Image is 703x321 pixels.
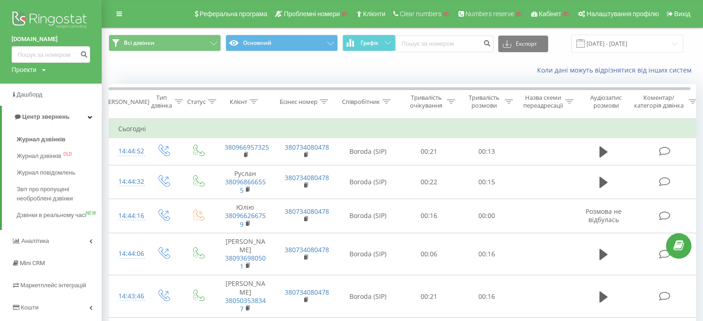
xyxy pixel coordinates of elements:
[363,10,385,18] span: Клієнти
[458,165,516,199] td: 00:15
[225,296,266,313] a: 380503538347
[465,10,514,18] span: Numbers reserve
[498,36,548,52] button: Експорт
[17,168,75,177] span: Журнал повідомлень
[400,233,458,275] td: 00:06
[284,10,340,18] span: Проблемні номери
[537,66,696,74] a: Коли дані можуть відрізнятися вiд інших систем
[342,35,396,51] button: Графік
[336,165,400,199] td: Boroda (SIP)
[17,91,43,98] span: Дашборд
[285,143,329,151] a: 380734080478
[396,36,494,52] input: Пошук за номером
[285,288,329,297] a: 380734080478
[22,113,69,120] span: Центр звернень
[17,164,102,181] a: Журнал повідомлень
[226,35,338,51] button: Основний
[285,173,329,182] a: 380734080478
[466,94,502,109] div: Тривалість розмови
[12,65,37,74] div: Проекти
[118,287,137,305] div: 14:43:46
[2,106,102,128] a: Центр звернень
[109,120,701,138] td: Сьогодні
[109,35,221,51] button: Всі дзвінки
[17,207,102,224] a: Дзвінки в реальному часіNEW
[342,98,380,106] div: Співробітник
[400,165,458,199] td: 00:22
[408,94,445,109] div: Тривалість очікування
[632,94,686,109] div: Коментар/категорія дзвінка
[336,199,400,233] td: Boroda (SIP)
[215,199,275,233] td: Юлію
[187,98,206,106] div: Статус
[400,138,458,165] td: 00:21
[20,260,45,266] span: Mini CRM
[400,10,441,18] span: Clear numbers
[17,135,66,144] span: Журнал дзвінків
[152,94,172,109] div: Тип дзвінка
[539,10,562,18] span: Кабінет
[215,165,275,199] td: Руслан
[124,39,154,47] span: Всі дзвінки
[118,173,137,191] div: 14:44:32
[103,98,150,106] div: [PERSON_NAME]
[118,207,137,225] div: 14:44:16
[21,237,49,244] span: Аналiтика
[285,245,329,254] a: 380734080478
[17,148,102,164] a: Журнал дзвінківOLD
[17,181,102,207] a: Звіт про пропущені необроблені дзвінки
[21,304,38,311] span: Кошти
[225,177,266,194] a: 380968666555
[215,233,275,275] td: [PERSON_NAME]
[20,282,86,289] span: Маркетплейс інтеграцій
[400,275,458,318] td: 00:21
[230,98,247,106] div: Клієнт
[17,185,97,203] span: Звіт про пропущені необроблені дзвінки
[458,275,516,318] td: 00:16
[118,245,137,263] div: 14:44:06
[400,199,458,233] td: 00:16
[215,275,275,318] td: [PERSON_NAME]
[361,40,379,46] span: Графік
[674,10,691,18] span: Вихід
[458,138,516,165] td: 00:13
[12,46,90,63] input: Пошук за номером
[225,143,269,151] a: 380966957325
[336,275,400,318] td: Boroda (SIP)
[584,94,629,109] div: Аудіозапис розмови
[17,131,102,148] a: Журнал дзвінків
[523,94,563,109] div: Назва схеми переадресації
[118,142,137,160] div: 14:44:52
[458,199,516,233] td: 00:00
[336,233,400,275] td: Boroda (SIP)
[458,233,516,275] td: 00:16
[225,254,266,271] a: 380936980501
[285,207,329,216] a: 380734080478
[17,151,61,161] span: Журнал дзвінків
[280,98,318,106] div: Бізнес номер
[12,35,90,44] a: [DOMAIN_NAME]
[586,207,622,224] span: Розмова не відбулась
[336,138,400,165] td: Boroda (SIP)
[225,211,266,228] a: 380966266759
[587,10,659,18] span: Налаштування профілю
[17,211,86,220] span: Дзвінки в реальному часі
[12,9,90,32] img: Ringostat logo
[200,10,268,18] span: Реферальна програма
